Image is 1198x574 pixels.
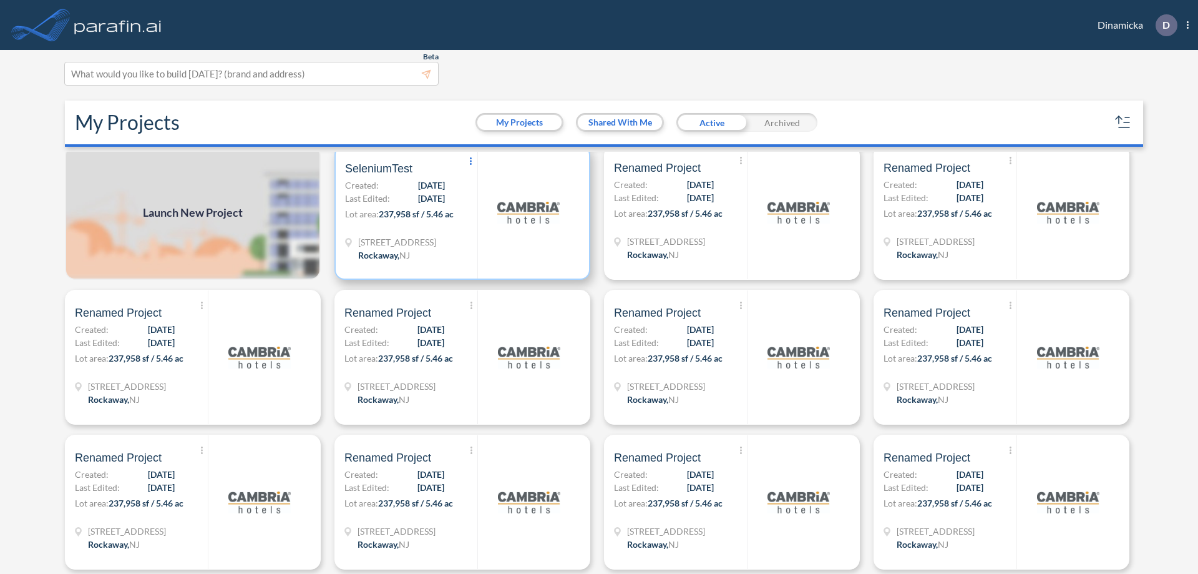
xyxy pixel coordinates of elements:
[88,539,129,550] span: Rockaway ,
[358,249,410,262] div: Rockaway, NJ
[75,468,109,481] span: Created:
[627,539,668,550] span: Rockaway ,
[344,481,389,494] span: Last Edited:
[884,208,917,219] span: Lot area:
[358,394,399,405] span: Rockaway ,
[1113,112,1133,132] button: sort
[498,471,560,533] img: logo
[897,525,975,538] span: 321 Mt Hope Ave
[358,525,436,538] span: 321 Mt Hope Ave
[917,498,992,508] span: 237,958 sf / 5.46 ac
[897,538,948,551] div: Rockaway, NJ
[897,235,975,248] span: 321 Mt Hope Ave
[687,481,714,494] span: [DATE]
[668,539,679,550] span: NJ
[358,235,436,249] span: 321 Mt Hope Ave
[897,248,948,261] div: Rockaway, NJ
[1162,19,1170,31] p: D
[897,393,948,406] div: Rockaway, NJ
[344,336,389,349] span: Last Edited:
[687,323,714,336] span: [DATE]
[148,468,175,481] span: [DATE]
[75,450,162,465] span: Renamed Project
[884,450,970,465] span: Renamed Project
[957,178,983,191] span: [DATE]
[1037,471,1099,533] img: logo
[417,481,444,494] span: [DATE]
[767,181,830,244] img: logo
[897,539,938,550] span: Rockaway ,
[417,336,444,349] span: [DATE]
[88,538,140,551] div: Rockaway, NJ
[627,380,705,393] span: 321 Mt Hope Ave
[957,481,983,494] span: [DATE]
[358,380,436,393] span: 321 Mt Hope Ave
[143,204,243,221] span: Launch New Project
[65,145,321,280] a: Launch New Project
[747,113,817,132] div: Archived
[676,113,747,132] div: Active
[228,471,291,533] img: logo
[884,323,917,336] span: Created:
[88,393,140,406] div: Rockaway, NJ
[417,468,444,481] span: [DATE]
[418,192,445,205] span: [DATE]
[648,498,723,508] span: 237,958 sf / 5.46 ac
[627,248,679,261] div: Rockaway, NJ
[477,115,562,130] button: My Projects
[75,336,120,349] span: Last Edited:
[498,326,560,388] img: logo
[129,539,140,550] span: NJ
[148,481,175,494] span: [DATE]
[884,481,928,494] span: Last Edited:
[1037,181,1099,244] img: logo
[72,12,164,37] img: logo
[399,250,410,260] span: NJ
[627,393,679,406] div: Rockaway, NJ
[648,208,723,219] span: 237,958 sf / 5.46 ac
[957,468,983,481] span: [DATE]
[1079,14,1189,36] div: Dinamicka
[75,305,162,320] span: Renamed Project
[884,191,928,204] span: Last Edited:
[578,115,662,130] button: Shared With Me
[358,538,409,551] div: Rockaway, NJ
[917,353,992,364] span: 237,958 sf / 5.46 ac
[344,305,431,320] span: Renamed Project
[345,192,390,205] span: Last Edited:
[378,498,453,508] span: 237,958 sf / 5.46 ac
[344,450,431,465] span: Renamed Project
[344,323,378,336] span: Created:
[668,249,679,260] span: NJ
[614,468,648,481] span: Created:
[648,353,723,364] span: 237,958 sf / 5.46 ac
[399,394,409,405] span: NJ
[687,178,714,191] span: [DATE]
[917,208,992,219] span: 237,958 sf / 5.46 ac
[417,323,444,336] span: [DATE]
[687,468,714,481] span: [DATE]
[75,111,180,134] h2: My Projects
[344,468,378,481] span: Created:
[957,191,983,204] span: [DATE]
[345,209,379,219] span: Lot area:
[668,394,679,405] span: NJ
[614,323,648,336] span: Created:
[75,323,109,336] span: Created:
[75,353,109,364] span: Lot area:
[938,394,948,405] span: NJ
[884,353,917,364] span: Lot area:
[897,380,975,393] span: 321 Mt Hope Ave
[884,305,970,320] span: Renamed Project
[88,394,129,405] span: Rockaway ,
[627,538,679,551] div: Rockaway, NJ
[938,539,948,550] span: NJ
[75,498,109,508] span: Lot area:
[614,161,701,176] span: Renamed Project
[418,179,445,192] span: [DATE]
[627,249,668,260] span: Rockaway ,
[614,353,648,364] span: Lot area:
[614,305,701,320] span: Renamed Project
[627,525,705,538] span: 321 Mt Hope Ave
[614,208,648,219] span: Lot area:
